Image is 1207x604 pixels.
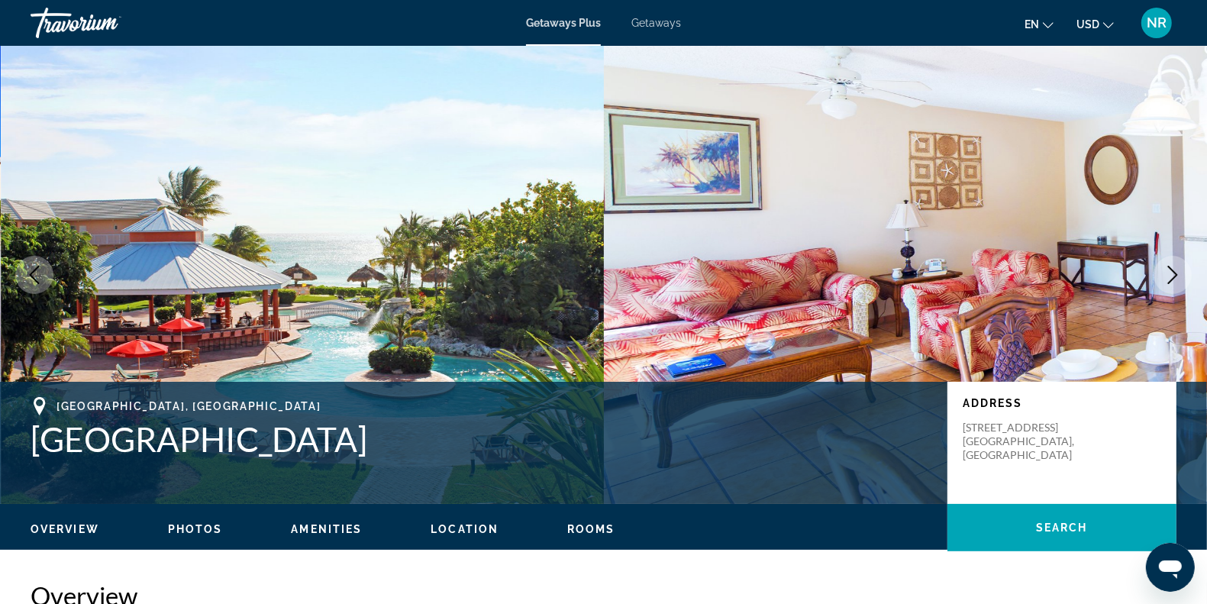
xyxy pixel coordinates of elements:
[431,523,499,535] span: Location
[567,523,615,535] span: Rooms
[31,419,932,459] h1: [GEOGRAPHIC_DATA]
[1154,256,1192,294] button: Next image
[1147,15,1167,31] span: NR
[947,504,1176,551] button: Search
[56,400,321,412] span: [GEOGRAPHIC_DATA], [GEOGRAPHIC_DATA]
[631,17,681,29] a: Getaways
[1146,543,1195,592] iframe: Button to launch messaging window
[15,256,53,294] button: Previous image
[1137,7,1176,39] button: User Menu
[1025,13,1054,35] button: Change language
[168,522,223,536] button: Photos
[1076,18,1099,31] span: USD
[1036,522,1088,534] span: Search
[431,522,499,536] button: Location
[31,523,99,535] span: Overview
[1076,13,1114,35] button: Change currency
[567,522,615,536] button: Rooms
[1025,18,1039,31] span: en
[31,522,99,536] button: Overview
[291,522,362,536] button: Amenities
[963,421,1085,462] p: [STREET_ADDRESS] [GEOGRAPHIC_DATA], [GEOGRAPHIC_DATA]
[526,17,601,29] a: Getaways Plus
[31,3,183,43] a: Travorium
[291,523,362,535] span: Amenities
[963,397,1161,409] p: Address
[168,523,223,535] span: Photos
